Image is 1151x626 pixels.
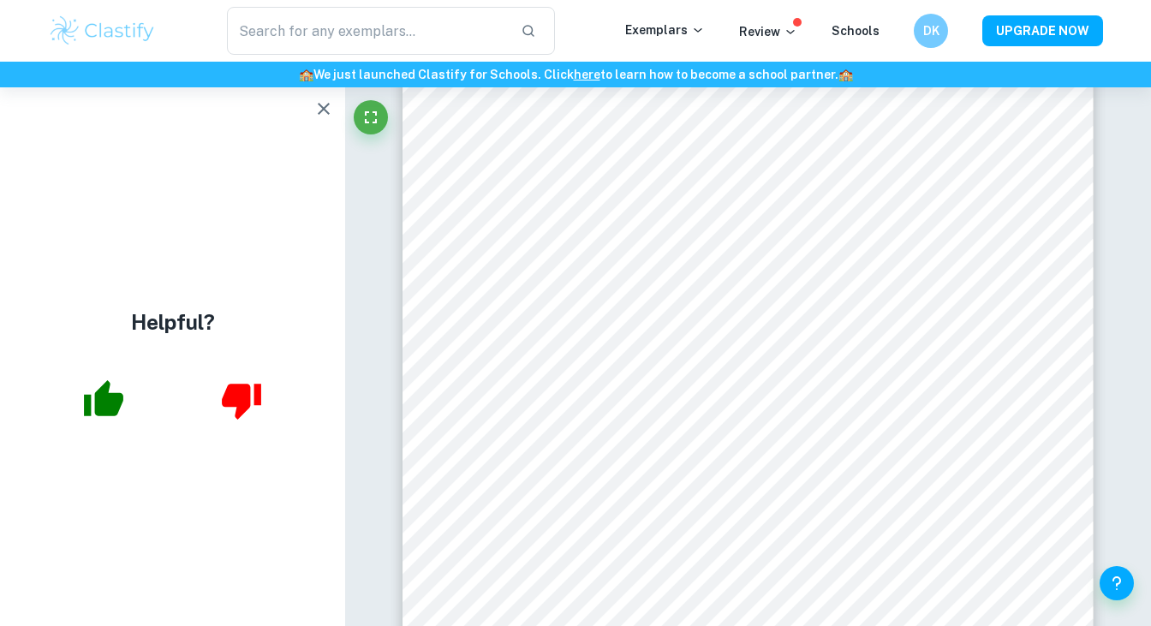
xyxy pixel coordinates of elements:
[354,100,388,134] button: Fullscreen
[574,68,600,81] a: here
[921,21,941,40] h6: DK
[838,68,853,81] span: 🏫
[1100,566,1134,600] button: Help and Feedback
[3,65,1148,84] h6: We just launched Clastify for Schools. Click to learn how to become a school partner.
[48,14,157,48] img: Clastify logo
[299,68,313,81] span: 🏫
[131,307,215,337] h4: Helpful?
[832,24,880,38] a: Schools
[625,21,705,39] p: Exemplars
[982,15,1103,46] button: UPGRADE NOW
[227,7,507,55] input: Search for any exemplars...
[914,14,948,48] button: DK
[739,22,797,41] p: Review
